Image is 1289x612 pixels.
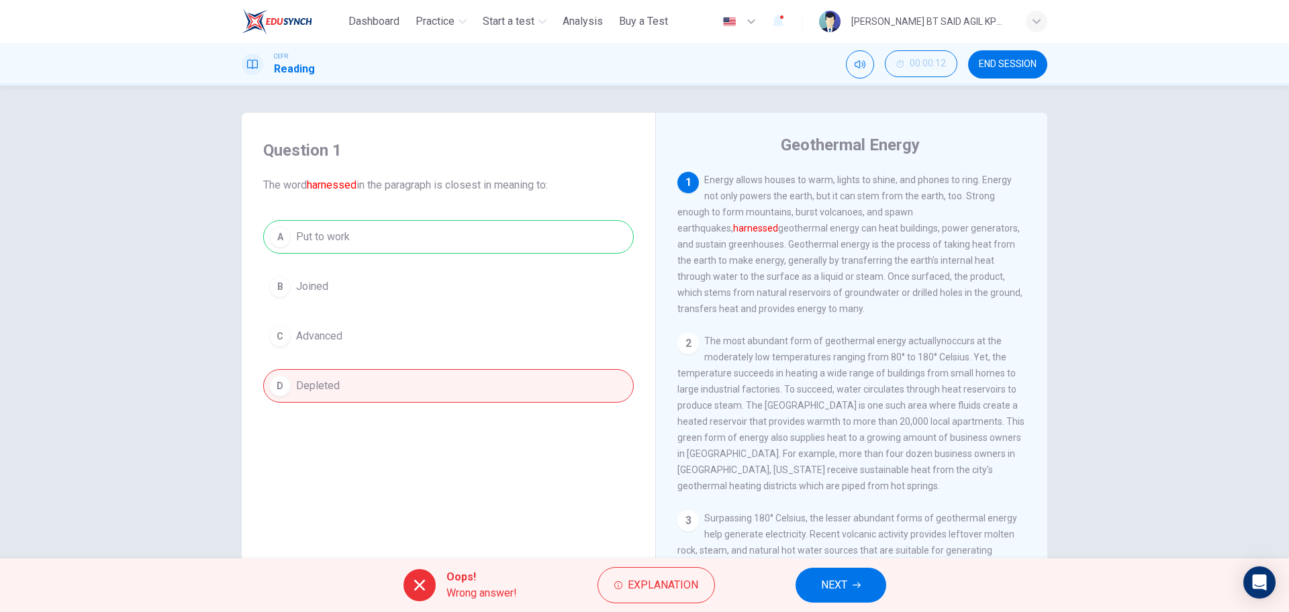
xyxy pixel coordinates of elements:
[274,61,315,77] h1: Reading
[619,13,668,30] span: Buy a Test
[721,17,738,27] img: en
[677,336,1024,491] span: The most abundant form of geothermal energy actuallynoccurs at the moderately low temperatures ra...
[446,569,517,585] span: Oops!
[557,9,608,34] button: Analysis
[274,52,288,61] span: CEFR
[307,178,356,191] font: harnessed
[677,510,699,531] div: 3
[446,585,517,601] span: Wrong answer!
[563,13,603,30] span: Analysis
[263,140,634,161] h4: Question 1
[628,576,698,595] span: Explanation
[781,134,920,156] h4: Geothermal Energy
[614,9,673,34] button: Buy a Test
[885,50,957,79] div: Hide
[846,50,874,79] div: Mute
[910,58,946,69] span: 00:00:12
[819,11,841,32] img: Profile picture
[242,8,312,35] img: ELTC logo
[263,177,634,193] span: The word in the paragraph is closest in meaning to:
[477,9,552,34] button: Start a test
[343,9,405,34] button: Dashboard
[242,8,343,35] a: ELTC logo
[677,172,699,193] div: 1
[677,333,699,354] div: 2
[410,9,472,34] button: Practice
[677,174,1022,314] span: Energy allows houses to warm, lights to shine, and phones to ring. Energy not only powers the ear...
[851,13,1010,30] div: [PERSON_NAME] BT SAID AGIL KPM-Guru
[979,59,1037,70] span: END SESSION
[968,50,1047,79] button: END SESSION
[733,223,778,234] font: harnessed
[348,13,399,30] span: Dashboard
[821,576,847,595] span: NEXT
[1243,566,1276,599] div: Open Intercom Messenger
[416,13,455,30] span: Practice
[483,13,534,30] span: Start a test
[598,567,715,603] button: Explanation
[796,568,886,603] button: NEXT
[885,50,957,77] button: 00:00:12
